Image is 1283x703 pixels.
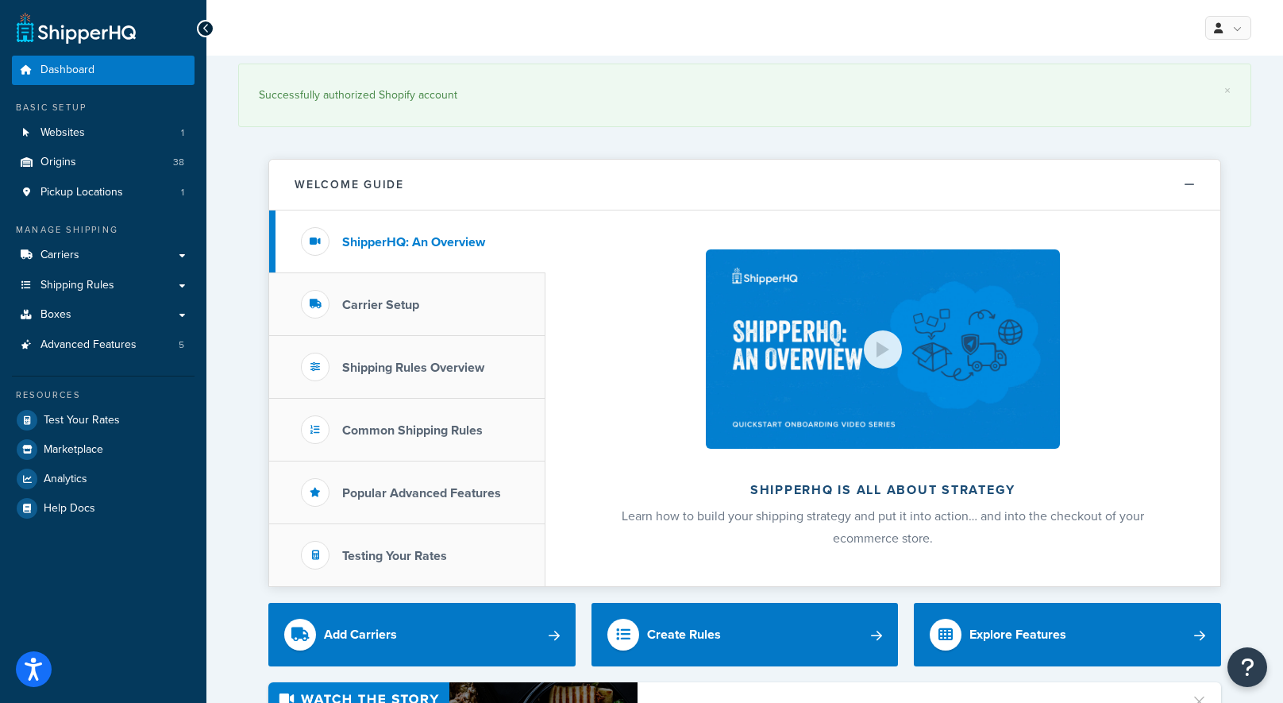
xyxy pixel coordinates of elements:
a: Advanced Features5 [12,330,195,360]
span: Marketplace [44,443,103,457]
li: Advanced Features [12,330,195,360]
h2: ShipperHQ is all about strategy [588,483,1178,497]
a: Carriers [12,241,195,270]
li: Pickup Locations [12,178,195,207]
div: Manage Shipping [12,223,195,237]
button: Open Resource Center [1227,647,1267,687]
h3: Testing Your Rates [342,549,447,563]
a: Test Your Rates [12,406,195,435]
div: Create Rules [647,624,721,646]
span: 38 [173,156,184,169]
span: Shipping Rules [40,279,114,292]
a: Help Docs [12,494,195,523]
a: Pickup Locations1 [12,178,195,207]
span: Boxes [40,308,71,322]
h3: Carrier Setup [342,298,419,312]
h3: Shipping Rules Overview [342,361,484,375]
a: Shipping Rules [12,271,195,300]
div: Add Carriers [324,624,397,646]
h3: Popular Advanced Features [342,486,501,500]
div: Basic Setup [12,101,195,114]
h3: ShipperHQ: An Overview [342,235,485,249]
a: Analytics [12,465,195,493]
span: Dashboard [40,64,94,77]
a: Explore Features [914,603,1221,666]
a: × [1224,84,1231,97]
div: Successfully authorized Shopify account [259,84,1231,106]
span: Learn how to build your shipping strategy and put it into action… and into the checkout of your e... [622,507,1144,547]
div: Explore Features [969,624,1066,646]
span: 1 [181,186,184,199]
a: Dashboard [12,56,195,85]
span: Test Your Rates [44,414,120,427]
span: Advanced Features [40,338,137,352]
img: ShipperHQ is all about strategy [706,249,1060,449]
button: Welcome Guide [269,160,1220,211]
span: Websites [40,126,85,140]
a: Marketplace [12,435,195,464]
a: Add Carriers [268,603,576,666]
li: Origins [12,148,195,177]
span: Help Docs [44,502,95,516]
a: Boxes [12,300,195,330]
a: Websites1 [12,118,195,148]
h2: Welcome Guide [295,179,404,191]
span: Analytics [44,473,87,486]
a: Origins38 [12,148,195,177]
span: Carriers [40,249,79,262]
li: Websites [12,118,195,148]
a: Create Rules [591,603,899,666]
span: 5 [179,338,184,352]
div: Resources [12,388,195,402]
span: Pickup Locations [40,186,123,199]
span: 1 [181,126,184,140]
h3: Common Shipping Rules [342,423,483,438]
span: Origins [40,156,76,169]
